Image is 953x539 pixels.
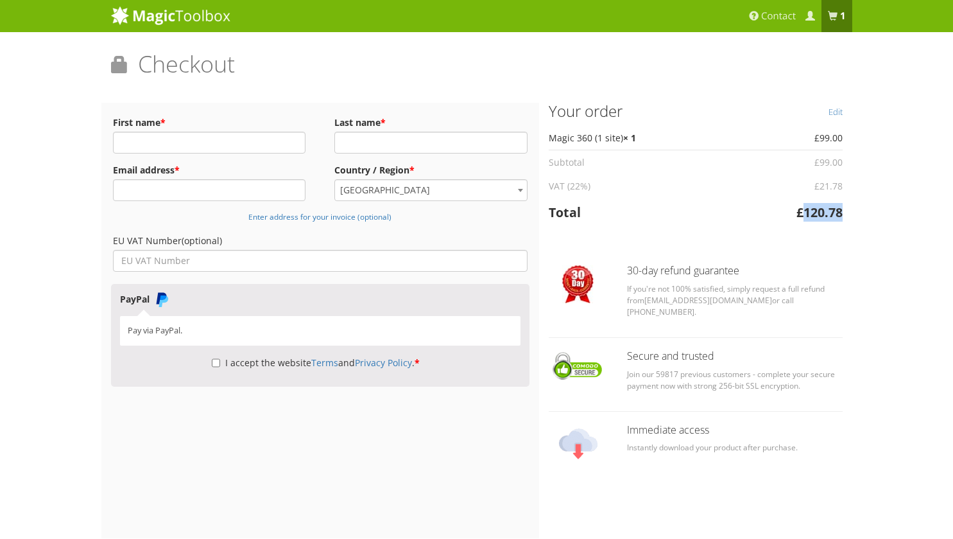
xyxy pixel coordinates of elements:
iframe: PayPal [111,391,530,538]
th: VAT (22%) [549,174,736,198]
th: Subtotal [549,150,736,174]
img: Checkout [562,265,594,303]
label: Last name [334,114,528,132]
span: Contact [761,10,796,22]
img: Checkout [559,425,597,463]
span: £ [814,156,820,168]
span: Italy [335,180,527,200]
h1: Checkout [111,51,843,87]
h3: Your order [549,103,843,119]
p: If you're not 100% satisfied, simply request a full refund from or call [PHONE_NUMBER]. [627,283,843,318]
abbr: required [415,357,420,369]
bdi: 99.00 [814,132,843,144]
label: I accept the website and . [212,357,420,369]
input: I accept the websiteTermsandPrivacy Policy.* [212,352,220,374]
label: First name [113,114,306,132]
p: Join our 59817 previous customers - complete your secure payment now with strong 256-bit SSL encr... [627,369,843,392]
bdi: 120.78 [796,204,843,221]
td: Magic 360 (1 site) [549,126,736,150]
a: [EMAIL_ADDRESS][DOMAIN_NAME] [644,295,772,306]
span: £ [814,132,820,144]
a: Edit [829,103,843,121]
abbr: required [160,116,166,128]
label: Country / Region [334,161,528,179]
p: Pay via PayPal. [128,324,512,337]
input: EU VAT Number [113,250,528,272]
h3: Immediate access [627,425,843,436]
small: Enter address for your invoice (optional) [248,211,391,222]
bdi: 99.00 [814,156,843,168]
span: 21.78 [814,180,843,192]
abbr: required [381,116,386,128]
span: £ [814,180,820,192]
abbr: required [409,164,415,176]
img: MagicToolbox.com - Image tools for your website [111,6,230,25]
abbr: required [175,164,180,176]
h3: 30-day refund guarantee [627,265,843,277]
label: PayPal [120,293,169,305]
th: Total [549,198,736,227]
a: Privacy Policy [355,357,412,369]
strong: × 1 [623,132,636,144]
span: Country / Region [334,179,528,201]
a: Enter address for your invoice (optional) [248,210,391,222]
span: £ [796,204,803,221]
img: PayPal [154,292,169,307]
b: 1 [840,10,846,22]
a: Terms [311,357,338,369]
p: Instantly download your product after purchase. [627,442,843,454]
span: (optional) [182,234,222,247]
label: Email address [113,161,306,179]
label: EU VAT Number [113,232,528,250]
h3: Secure and trusted [627,351,843,362]
img: Checkout [549,351,608,382]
